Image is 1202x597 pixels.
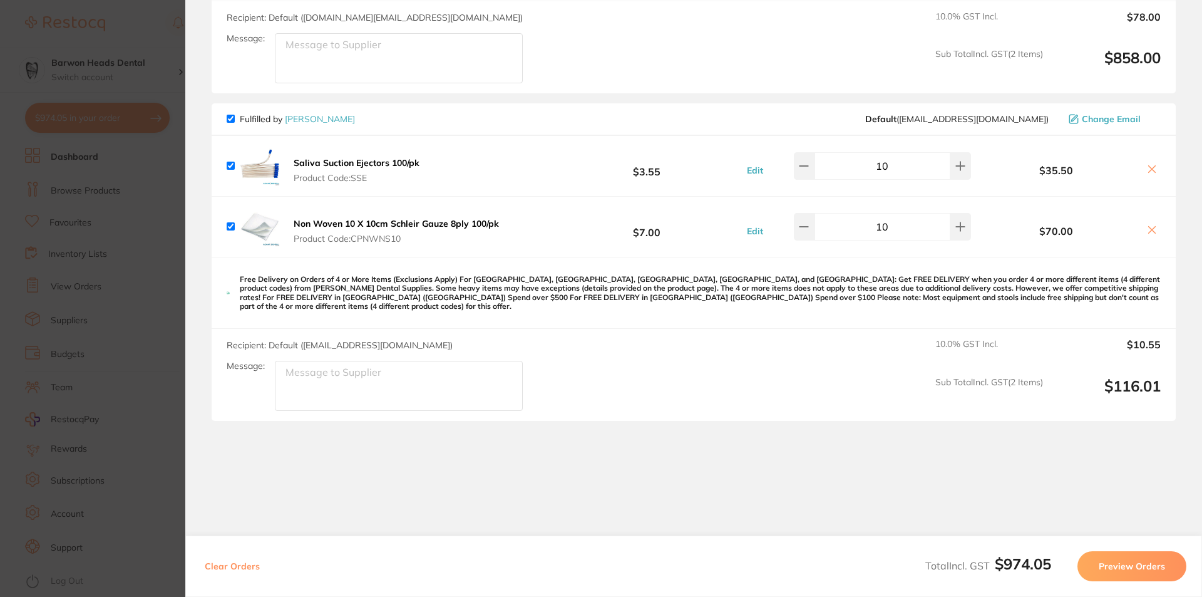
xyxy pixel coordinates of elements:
[240,275,1161,311] p: Free Delivery on Orders of 4 or More Items (Exclusions Apply) For [GEOGRAPHIC_DATA], [GEOGRAPHIC_...
[553,154,740,177] b: $3.55
[865,114,1049,124] span: save@adamdental.com.au
[240,207,280,247] img: OTduYTZqMA
[743,226,767,237] button: Edit
[1077,551,1186,581] button: Preview Orders
[925,559,1051,572] span: Total Incl. GST
[1053,339,1161,366] output: $10.55
[935,49,1043,83] span: Sub Total Incl. GST ( 2 Items)
[1082,114,1141,124] span: Change Email
[227,33,265,44] label: Message:
[995,554,1051,573] b: $974.05
[935,377,1043,412] span: Sub Total Incl. GST ( 2 Items)
[1065,113,1161,125] button: Change Email
[240,146,280,186] img: djVlMGRzcQ
[1053,377,1161,412] output: $116.01
[553,215,740,238] b: $7.00
[743,165,767,176] button: Edit
[294,218,499,229] b: Non Woven 10 X 10cm Schleir Gauze 8ply 100/pk
[201,551,264,581] button: Clear Orders
[974,165,1138,176] b: $35.50
[1053,11,1161,39] output: $78.00
[227,361,265,371] label: Message:
[290,218,503,244] button: Non Woven 10 X 10cm Schleir Gauze 8ply 100/pk Product Code:CPNWNS10
[294,234,499,244] span: Product Code: CPNWNS10
[974,226,1138,237] b: $70.00
[294,157,419,169] b: Saliva Suction Ejectors 100/pk
[294,173,419,183] span: Product Code: SSE
[227,12,523,23] span: Recipient: Default ( [DOMAIN_NAME][EMAIL_ADDRESS][DOMAIN_NAME] )
[935,11,1043,39] span: 10.0 % GST Incl.
[227,340,453,351] span: Recipient: Default ( [EMAIL_ADDRESS][DOMAIN_NAME] )
[865,113,896,125] b: Default
[935,339,1043,366] span: 10.0 % GST Incl.
[1053,49,1161,83] output: $858.00
[285,113,355,125] a: [PERSON_NAME]
[290,157,423,184] button: Saliva Suction Ejectors 100/pk Product Code:SSE
[240,114,355,124] p: Fulfilled by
